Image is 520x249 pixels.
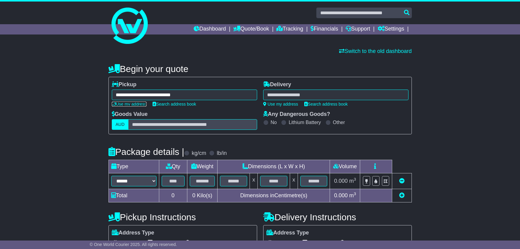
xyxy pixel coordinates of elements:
label: AUD [112,119,129,130]
label: Lithium Battery [289,120,321,125]
td: Kilo(s) [187,189,218,202]
span: 0.000 [334,178,348,184]
span: m [349,178,356,184]
a: Use my address [112,102,147,106]
td: Dimensions (L x W x H) [218,160,330,173]
label: kg/cm [192,150,206,157]
label: Delivery [263,81,291,88]
a: Use my address [263,102,298,106]
label: Goods Value [112,111,148,118]
h4: Delivery Instructions [263,212,412,222]
label: Any Dangerous Goods? [263,111,330,118]
span: Air & Sea Depot [339,238,380,247]
td: Qty [159,160,187,173]
sup: 3 [354,177,356,182]
td: Total [108,189,159,202]
span: Commercial [147,238,179,247]
span: Commercial [302,238,333,247]
span: m [349,192,356,198]
a: Support [346,24,370,34]
a: Add new item [399,192,405,198]
a: Financials [311,24,338,34]
a: Settings [378,24,404,34]
span: 0.000 [334,192,348,198]
td: x [290,173,298,189]
td: Volume [330,160,360,173]
label: Address Type [266,230,309,236]
a: Search address book [304,102,348,106]
span: 0 [192,192,195,198]
td: Dimensions in Centimetre(s) [218,189,330,202]
a: Tracking [276,24,303,34]
a: Switch to the old dashboard [339,48,412,54]
label: Address Type [112,230,154,236]
td: Weight [187,160,218,173]
a: Dashboard [194,24,226,34]
sup: 3 [354,192,356,196]
span: Residential [112,238,141,247]
label: Pickup [112,81,137,88]
h4: Package details | [108,147,184,157]
span: Residential [266,238,296,247]
span: © One World Courier 2025. All rights reserved. [90,242,177,247]
a: Remove this item [399,178,405,184]
label: No [271,120,277,125]
span: Air & Sea Depot [185,238,225,247]
label: lb/in [217,150,227,157]
label: Other [333,120,345,125]
td: Type [108,160,159,173]
h4: Pickup Instructions [108,212,257,222]
td: 0 [159,189,187,202]
h4: Begin your quote [108,64,412,74]
a: Search address book [153,102,196,106]
a: Quote/Book [233,24,269,34]
td: x [250,173,258,189]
